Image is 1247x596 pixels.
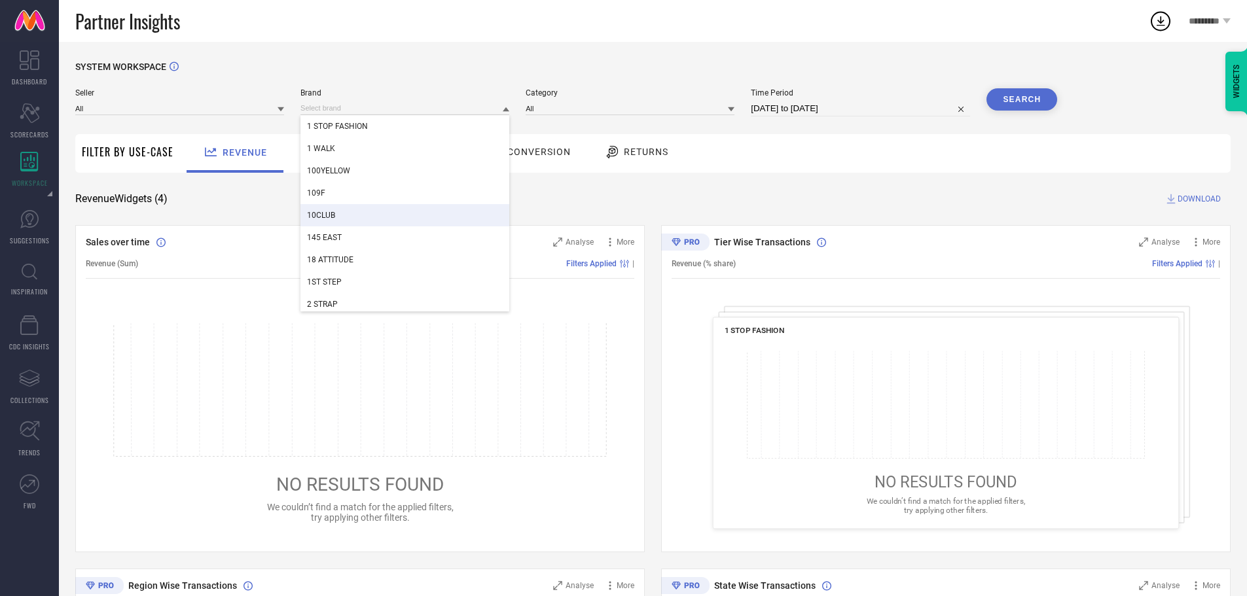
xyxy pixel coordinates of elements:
span: COLLECTIONS [10,395,49,405]
div: 1 STOP FASHION [300,115,509,137]
input: Select time period [751,101,970,116]
span: DASHBOARD [12,77,47,86]
span: Analyse [1151,237,1180,247]
span: Brand [300,88,509,97]
div: Open download list [1149,9,1172,33]
svg: Zoom [553,237,562,247]
span: More [1202,237,1220,247]
span: 10CLUB [307,211,335,220]
span: Analyse [566,237,594,247]
span: FWD [24,500,36,510]
span: Partner Insights [75,8,180,35]
svg: Zoom [1139,581,1148,590]
span: 18 ATTITUDE [307,255,353,264]
span: | [632,259,634,268]
span: Filter By Use-Case [82,144,173,160]
span: | [1218,259,1220,268]
div: 145 EAST [300,226,509,249]
span: Tier Wise Transactions [714,237,810,247]
div: Premium [661,234,710,253]
span: We couldn’t find a match for the applied filters, try applying other filters. [267,502,454,523]
span: NO RESULTS FOUND [276,474,444,495]
span: State Wise Transactions [714,580,816,591]
span: Returns [624,147,668,157]
span: DOWNLOAD [1178,192,1221,205]
span: Analyse [1151,581,1180,590]
span: Sales over time [86,237,150,247]
span: WORKSPACE [12,178,48,188]
span: More [617,237,634,247]
span: 1ST STEP [307,277,342,287]
span: We couldn’t find a match for the applied filters, try applying other filters. [867,497,1025,514]
span: 1 STOP FASHION [307,122,368,131]
span: Filters Applied [566,259,617,268]
span: Time Period [751,88,970,97]
span: SUGGESTIONS [10,236,50,245]
div: 1ST STEP [300,271,509,293]
div: 100YELLOW [300,160,509,182]
span: SYSTEM WORKSPACE [75,61,166,72]
span: INSPIRATION [11,287,48,296]
span: Filters Applied [1152,259,1202,268]
span: 1 WALK [307,144,335,153]
input: Select brand [300,101,509,115]
div: 10CLUB [300,204,509,226]
span: Analyse [566,581,594,590]
span: 145 EAST [307,233,342,242]
svg: Zoom [1139,237,1148,247]
svg: Zoom [553,581,562,590]
div: 1 WALK [300,137,509,160]
span: Category [526,88,734,97]
span: 1 STOP FASHION [725,326,785,335]
span: Conversion [507,147,571,157]
span: TRENDS [18,447,41,457]
span: NO RESULTS FOUND [875,473,1017,491]
button: Search [986,88,1057,111]
span: 2 STRAP [307,300,338,309]
div: 109F [300,182,509,204]
span: Revenue Widgets ( 4 ) [75,192,168,205]
span: More [1202,581,1220,590]
span: Revenue [223,147,267,158]
div: 2 STRAP [300,293,509,315]
span: Revenue (% share) [672,259,736,268]
span: More [617,581,634,590]
span: Seller [75,88,284,97]
span: 109F [307,188,325,198]
span: Region Wise Transactions [128,580,237,591]
div: 18 ATTITUDE [300,249,509,271]
span: 100YELLOW [307,166,350,175]
span: Revenue (Sum) [86,259,138,268]
span: CDC INSIGHTS [9,342,50,351]
span: SCORECARDS [10,130,49,139]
